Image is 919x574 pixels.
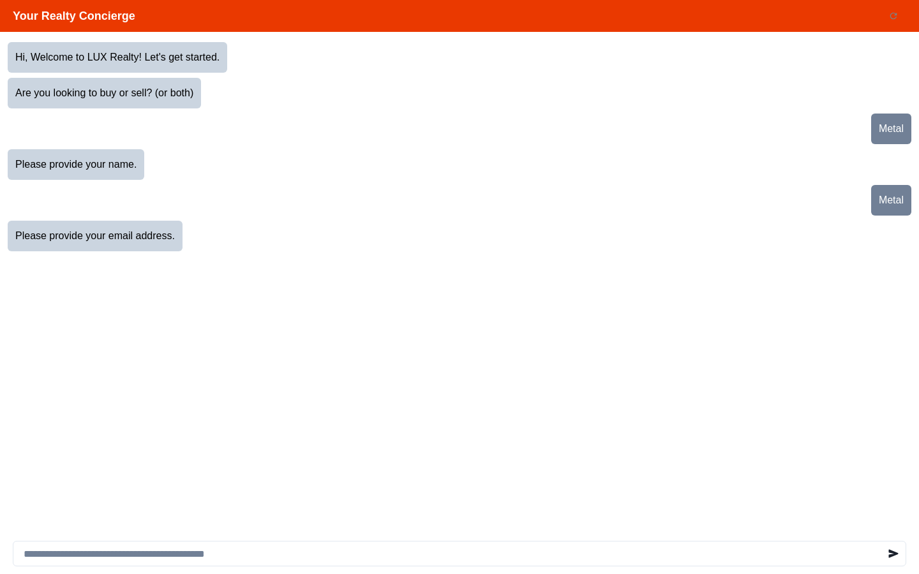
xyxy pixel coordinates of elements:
p: Please provide your name. [15,157,137,172]
p: Metal [879,121,904,136]
p: Metal [879,193,904,208]
p: Please provide your email address. [15,228,175,244]
p: Are you looking to buy or sell? (or both) [15,85,193,101]
p: Hi, Welcome to LUX Realty! Let's get started. [15,50,220,65]
button: Reset [881,3,906,29]
p: Your Realty Concierge [13,8,153,25]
